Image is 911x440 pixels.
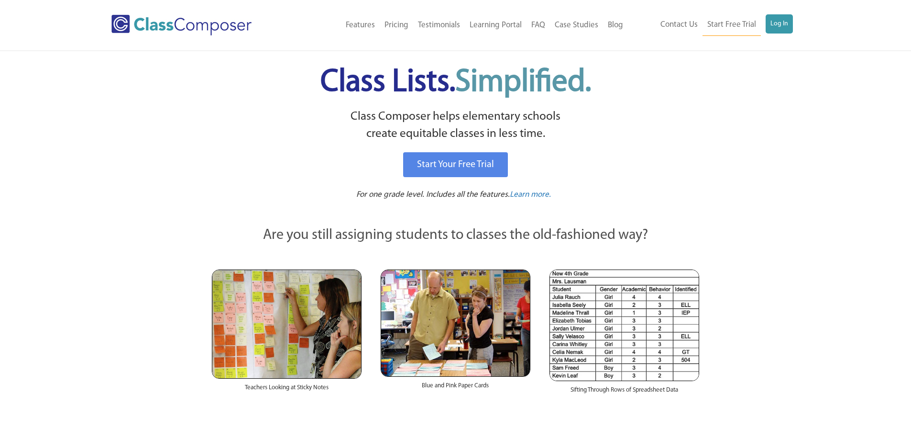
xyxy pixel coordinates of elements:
nav: Header Menu [291,15,628,36]
a: Blog [603,15,628,36]
span: For one grade level. Includes all the features. [356,191,510,199]
div: Sifting Through Rows of Spreadsheet Data [549,381,699,404]
a: Case Studies [550,15,603,36]
span: Class Lists. [320,67,591,98]
a: FAQ [527,15,550,36]
div: Blue and Pink Paper Cards [381,377,530,400]
img: Class Composer [111,15,252,35]
a: Learn more. [510,189,551,201]
a: Start Free Trial [702,14,761,36]
nav: Header Menu [628,14,793,36]
span: Simplified. [455,67,591,98]
a: Log In [766,14,793,34]
span: Start Your Free Trial [417,160,494,169]
a: Testimonials [413,15,465,36]
span: Learn more. [510,191,551,199]
a: Features [341,15,380,36]
div: Teachers Looking at Sticky Notes [212,379,362,402]
p: Are you still assigning students to classes the old-fashioned way? [212,225,700,246]
a: Pricing [380,15,413,36]
p: Class Composer helps elementary schools create equitable classes in less time. [210,108,701,143]
a: Contact Us [656,14,702,35]
img: Spreadsheets [549,270,699,381]
a: Start Your Free Trial [403,152,508,177]
a: Learning Portal [465,15,527,36]
img: Teachers Looking at Sticky Notes [212,270,362,379]
img: Blue and Pink Paper Cards [381,270,530,376]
